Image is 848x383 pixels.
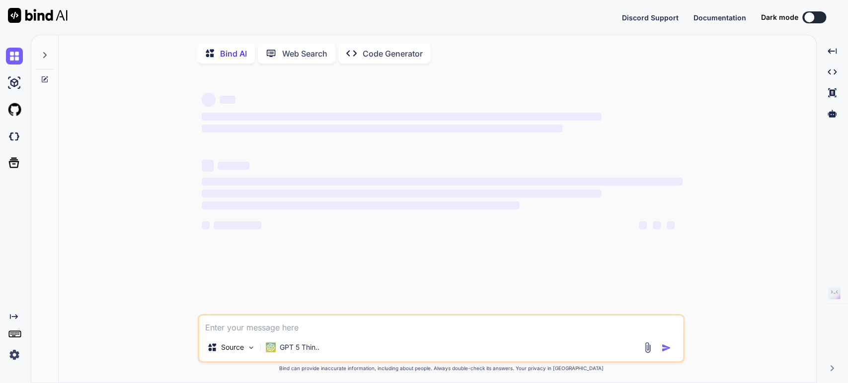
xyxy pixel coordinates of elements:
[202,125,562,132] span: ‌
[6,101,23,118] img: githubLight
[221,342,244,352] p: Source
[266,342,276,352] img: GPT 5 Thinking Medium
[280,342,319,352] p: GPT 5 Thin..
[220,96,235,104] span: ‌
[6,74,23,91] img: ai-studio
[198,365,685,372] p: Bind can provide inaccurate information, including about people. Always double-check its answers....
[202,190,601,197] span: ‌
[761,12,798,22] span: Dark mode
[622,13,679,22] span: Discord Support
[6,48,23,64] img: chat
[202,113,601,121] span: ‌
[202,178,683,186] span: ‌
[694,12,746,23] button: Documentation
[363,48,423,60] p: Code Generator
[214,221,261,229] span: ‌
[639,221,647,229] span: ‌
[653,221,661,229] span: ‌
[667,221,675,229] span: ‌
[642,342,653,353] img: attachment
[202,160,214,172] span: ‌
[282,48,327,60] p: Web Search
[202,93,216,107] span: ‌
[202,221,210,229] span: ‌
[694,13,746,22] span: Documentation
[218,162,249,170] span: ‌
[622,12,679,23] button: Discord Support
[247,343,255,352] img: Pick Models
[202,201,519,209] span: ‌
[6,128,23,145] img: darkCloudIdeIcon
[8,8,68,23] img: Bind AI
[661,343,671,353] img: icon
[6,346,23,363] img: settings
[220,48,247,60] p: Bind AI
